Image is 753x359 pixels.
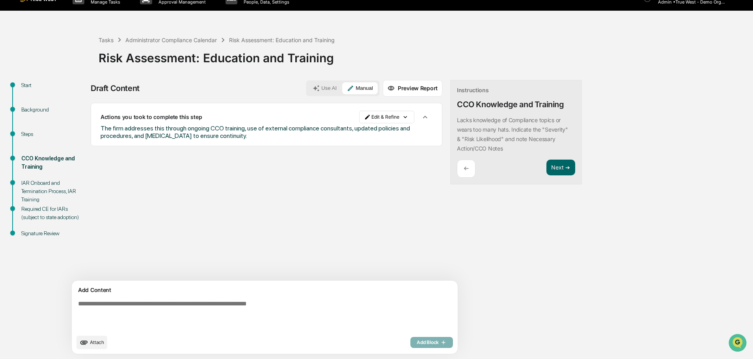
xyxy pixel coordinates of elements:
span: The firm addresses this through ongoing CCO training, use of external compliance consultants, upd... [101,125,410,140]
a: 🔎Data Lookup [5,173,53,187]
div: Add Content [76,285,453,295]
div: Background [21,106,86,114]
button: Use AI [308,82,341,94]
div: Start [21,81,86,89]
iframe: Open customer support [728,333,749,354]
div: CCO Knowledge and Training [21,154,86,171]
p: Lacks knowledge of Compliance topics or wears too many hats. Indicate the "Severity" & "Risk Like... [457,117,568,152]
div: Tasks [99,37,114,43]
img: Tammy Steffen [8,121,21,134]
span: [PERSON_NAME] [24,128,64,135]
a: 🗄️Attestations [54,158,101,172]
div: Past conversations [8,87,53,94]
div: IAR Onboard and Termination Process, IAR Training [21,179,86,204]
a: 🖐️Preclearance [5,158,54,172]
img: 1746055101610-c473b297-6a78-478c-a979-82029cc54cd1 [8,60,22,74]
span: Attach [90,339,104,345]
span: [DATE] [70,128,86,135]
p: How can we help? [8,17,144,29]
img: 8933085812038_c878075ebb4cc5468115_72.jpg [17,60,31,74]
button: See all [122,86,144,95]
div: Risk Assessment: Education and Training [99,45,749,65]
p: Actions you took to complete this step [101,113,202,120]
a: Powered byPylon [56,195,95,201]
span: • [65,107,68,113]
div: Instructions [457,87,489,93]
button: Preview Report [383,80,442,97]
button: Next ➔ [546,160,575,176]
div: Required CE for IARs (subject to state adoption) [21,205,86,221]
span: • [65,128,68,135]
button: Manual [342,82,378,94]
span: Pylon [78,195,95,201]
img: Tammy Steffen [8,100,21,112]
div: 🔎 [8,177,14,183]
button: Edit & Refine [359,111,414,123]
button: Start new chat [134,63,144,72]
div: Administrator Compliance Calendar [125,37,217,43]
div: Start new chat [35,60,129,68]
div: We're available if you need us! [35,68,108,74]
div: Risk Assessment: Education and Training [229,37,335,43]
div: Signature Review [21,229,86,238]
div: CCO Knowledge and Training [457,100,564,109]
div: Draft Content [91,84,140,93]
button: upload document [76,336,107,349]
span: Preclearance [16,161,51,169]
p: ← [464,165,469,172]
div: Steps [21,130,86,138]
span: [DATE] [70,107,86,113]
span: Data Lookup [16,176,50,184]
span: Attestations [65,161,98,169]
div: 🖐️ [8,162,14,168]
div: 🗄️ [57,162,63,168]
span: [PERSON_NAME] [24,107,64,113]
